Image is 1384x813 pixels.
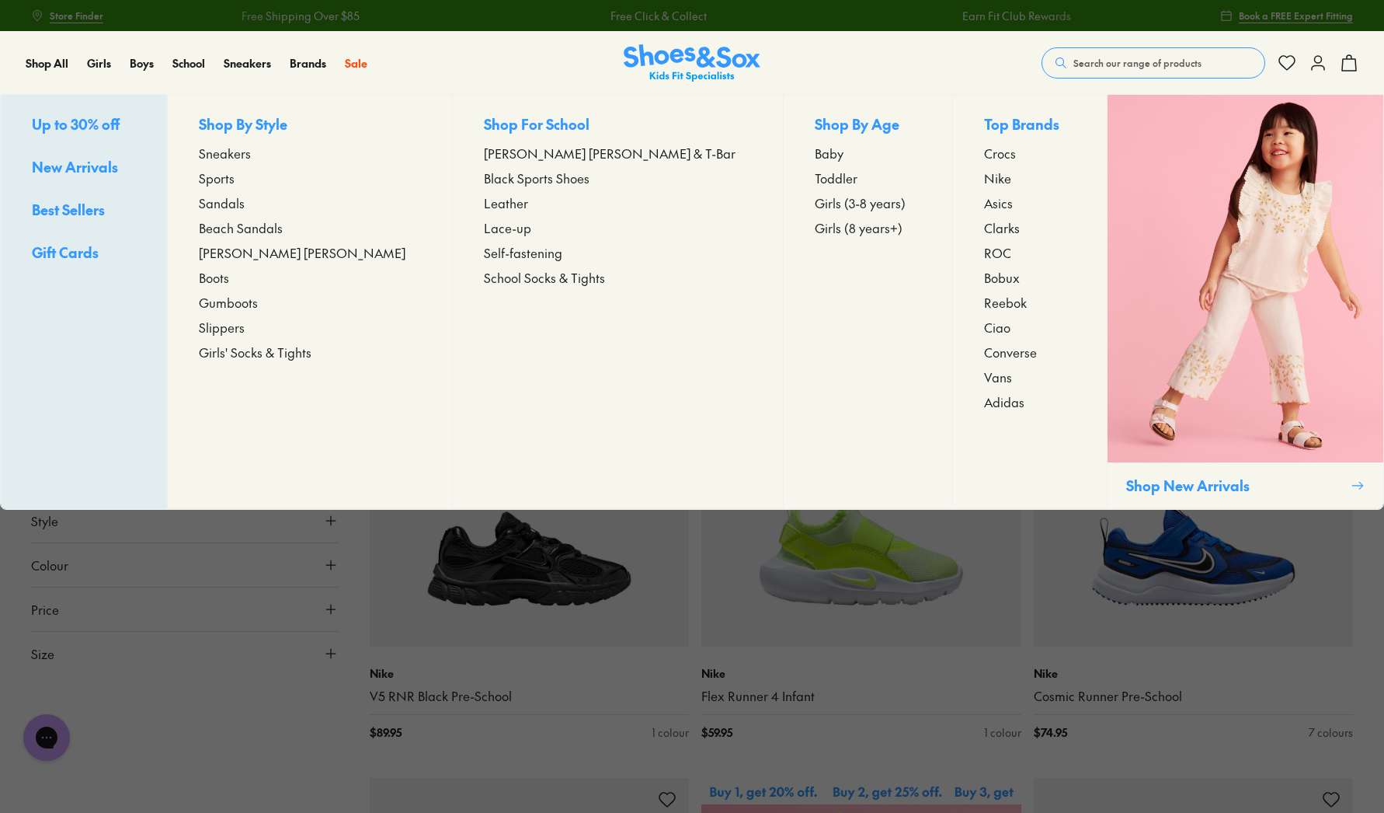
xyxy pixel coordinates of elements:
[984,318,1076,337] a: Ciao
[199,268,422,287] a: Boots
[199,293,422,312] a: Gumboots
[32,114,120,134] span: Up to 30% off
[984,318,1010,337] span: Ciao
[984,368,1012,386] span: Vans
[199,318,245,337] span: Slippers
[199,144,251,162] span: Sneakers
[815,169,922,187] a: Toddler
[484,194,752,212] a: Leather
[1108,95,1383,462] img: SNS_WEBASSETS_CollectionHero_1280x1600_4.png
[199,169,235,187] span: Sports
[815,218,902,237] span: Girls (8 years+)
[484,243,752,262] a: Self-fastening
[31,543,339,587] button: Colour
[32,199,136,223] a: Best Sellers
[1239,9,1353,23] span: Book a FREE Expert Fitting
[1309,724,1353,741] div: 7 colours
[484,169,752,187] a: Black Sports Shoes
[1220,2,1353,30] a: Book a FREE Expert Fitting
[984,393,1076,411] a: Adidas
[224,55,271,72] a: Sneakers
[484,169,589,187] span: Black Sports Shoes
[32,243,99,262] span: Gift Cards
[484,144,735,162] span: [PERSON_NAME] [PERSON_NAME] & T-Bar
[345,55,367,71] span: Sale
[199,243,405,262] span: [PERSON_NAME] [PERSON_NAME]
[26,55,68,71] span: Shop All
[31,511,58,530] span: Style
[701,724,732,741] span: $ 59.95
[484,194,528,212] span: Leather
[701,665,1021,682] p: Nike
[32,200,105,219] span: Best Sellers
[984,268,1076,287] a: Bobux
[984,194,1076,212] a: Asics
[961,8,1070,24] a: Earn Fit Club Rewards
[241,8,359,24] a: Free Shipping Over $85
[172,55,205,72] a: School
[815,144,843,162] span: Baby
[31,556,68,574] span: Colour
[370,688,690,705] a: V5 RNR Black Pre-School
[984,144,1076,162] a: Crocs
[984,393,1024,411] span: Adidas
[815,218,922,237] a: Girls (8 years+)
[370,724,402,741] span: $ 89.95
[199,144,422,162] a: Sneakers
[984,368,1076,386] a: Vans
[1107,95,1383,509] a: Shop New Arrivals
[484,218,531,237] span: Lace-up
[484,218,752,237] a: Lace-up
[624,44,760,82] img: SNS_Logo_Responsive.svg
[199,169,422,187] a: Sports
[984,113,1076,138] p: Top Brands
[484,268,605,287] span: School Socks & Tights
[1126,475,1344,496] p: Shop New Arrivals
[199,218,283,237] span: Beach Sandals
[199,268,229,287] span: Boots
[484,144,752,162] a: [PERSON_NAME] [PERSON_NAME] & T-Bar
[32,113,136,138] a: Up to 30% off
[815,194,906,212] span: Girls (3-8 years)
[984,243,1076,262] a: ROC
[199,293,258,312] span: Gumboots
[199,343,311,361] span: Girls' Socks & Tights
[1041,47,1265,79] button: Search our range of products
[31,2,103,30] a: Store Finder
[32,156,136,180] a: New Arrivals
[370,665,690,682] p: Nike
[815,144,922,162] a: Baby
[130,55,154,72] a: Boys
[815,194,922,212] a: Girls (3-8 years)
[701,688,1021,705] a: Flex Runner 4 Infant
[1034,724,1067,741] span: $ 74.95
[199,343,422,361] a: Girls' Socks & Tights
[31,588,339,631] button: Price
[199,218,422,237] a: Beach Sandals
[984,293,1076,312] a: Reebok
[610,8,706,24] a: Free Click & Collect
[1034,665,1354,682] p: Nike
[984,243,1011,262] span: ROC
[984,169,1076,187] a: Nike
[815,169,857,187] span: Toddler
[31,600,59,619] span: Price
[32,157,118,176] span: New Arrivals
[16,709,78,766] iframe: Gorgias live chat messenger
[32,242,136,266] a: Gift Cards
[984,343,1076,361] a: Converse
[199,243,422,262] a: [PERSON_NAME] [PERSON_NAME]
[87,55,111,72] a: Girls
[652,724,689,741] div: 1 colour
[984,194,1013,212] span: Asics
[199,194,245,212] span: Sandals
[199,318,422,337] a: Slippers
[31,632,339,675] button: Size
[984,293,1027,312] span: Reebok
[31,644,54,663] span: Size
[199,113,422,138] p: Shop By Style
